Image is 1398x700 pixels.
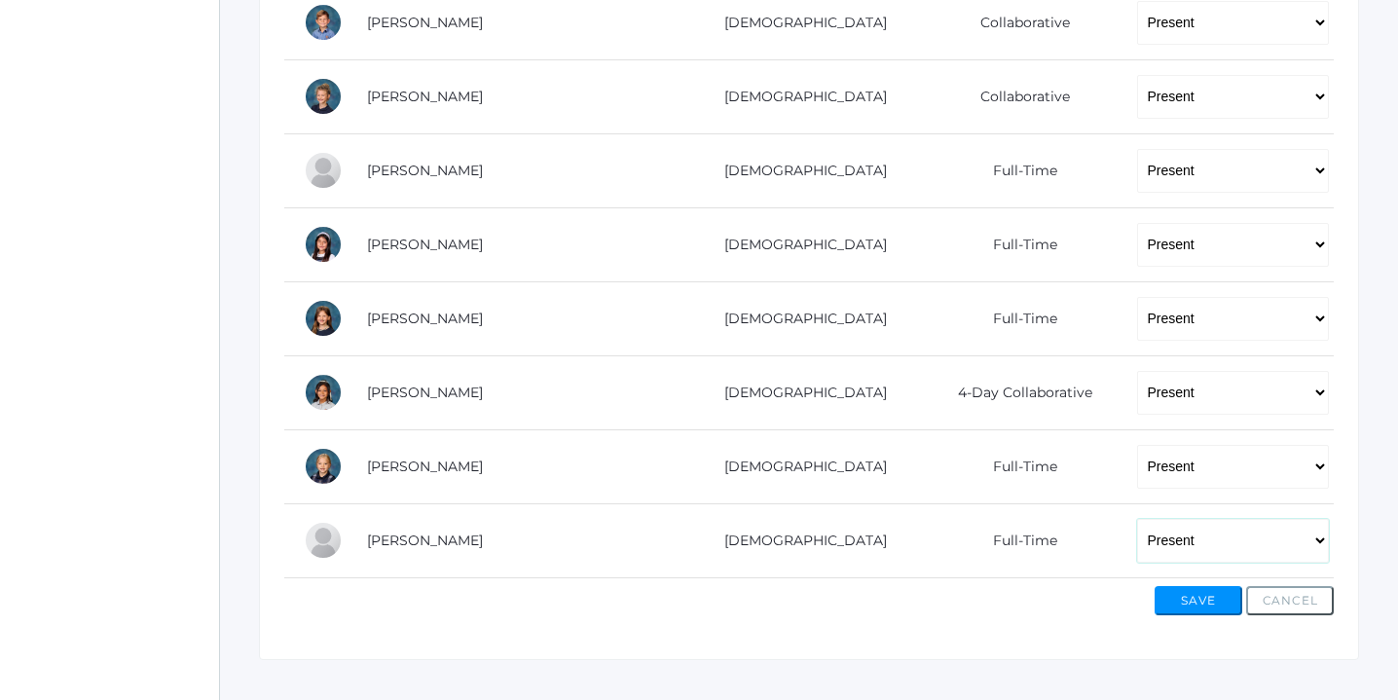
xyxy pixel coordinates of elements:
div: Olivia Sigwing [304,447,343,486]
button: Cancel [1246,586,1334,615]
a: [PERSON_NAME] [367,88,483,105]
a: [PERSON_NAME] [367,384,483,401]
div: Penelope Mesick [304,225,343,264]
a: [PERSON_NAME] [367,458,483,475]
td: 4-Day Collaborative [917,355,1118,429]
div: Joel Smith [304,521,343,560]
div: Hensley Pedersen [304,299,343,338]
td: Full-Time [917,281,1118,355]
td: Full-Time [917,133,1118,207]
div: Idella Long [304,77,343,116]
td: Full-Time [917,503,1118,577]
a: [PERSON_NAME] [367,310,483,327]
td: [DEMOGRAPHIC_DATA] [681,503,917,577]
a: [PERSON_NAME] [367,14,483,31]
button: Save [1155,586,1242,615]
a: [PERSON_NAME] [367,162,483,179]
td: [DEMOGRAPHIC_DATA] [681,59,917,133]
td: Full-Time [917,429,1118,503]
td: Collaborative [917,59,1118,133]
a: [PERSON_NAME] [367,532,483,549]
div: Dustin Laubacher [304,3,343,42]
div: Francisco Lopez [304,151,343,190]
td: [DEMOGRAPHIC_DATA] [681,281,917,355]
td: Full-Time [917,207,1118,281]
td: [DEMOGRAPHIC_DATA] [681,429,917,503]
td: [DEMOGRAPHIC_DATA] [681,207,917,281]
td: [DEMOGRAPHIC_DATA] [681,133,917,207]
a: [PERSON_NAME] [367,236,483,253]
div: Leahmarie Rillo [304,373,343,412]
td: [DEMOGRAPHIC_DATA] [681,355,917,429]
